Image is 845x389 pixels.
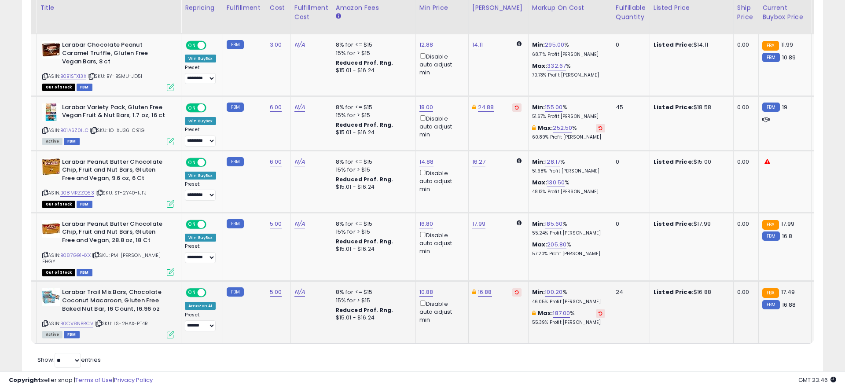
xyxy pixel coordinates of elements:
img: 41oPT4LcZJL._SL40_.jpg [42,158,60,176]
b: Listed Price: [654,40,694,49]
a: 205.80 [547,240,566,249]
p: 60.89% Profit [PERSON_NAME] [532,134,605,140]
div: ASIN: [42,220,174,275]
b: Reduced Prof. Rng. [336,238,393,245]
div: % [532,179,605,195]
div: 45 [616,103,643,111]
p: 55.39% Profit [PERSON_NAME] [532,319,605,326]
span: | SKU: PM-[PERSON_NAME]-EHGY [42,252,163,265]
div: $15.01 - $16.24 [336,67,409,74]
a: 5.00 [270,288,282,297]
small: FBA [762,288,779,298]
p: 51.68% Profit [PERSON_NAME] [532,168,605,174]
span: | SKU: 1O-XU36-C91G [90,127,144,134]
a: 24.88 [478,103,494,112]
a: N/A [294,158,305,166]
div: % [532,41,605,57]
b: Max: [538,309,553,317]
a: 5.00 [270,220,282,228]
span: FBM [64,331,80,338]
div: Repricing [185,3,219,12]
div: [PERSON_NAME] [472,3,525,12]
div: Disable auto adjust min [419,230,462,256]
div: Preset: [185,127,216,147]
div: $15.01 - $16.24 [336,314,409,322]
a: 12.88 [419,40,434,49]
div: 15% for > $15 [336,166,409,174]
div: Current Buybox Price [762,3,808,22]
b: Max: [532,240,547,249]
b: Min: [532,220,545,228]
div: ASIN: [42,288,174,337]
div: Title [40,3,177,12]
div: Win BuyBox [185,117,216,125]
div: % [532,220,605,236]
img: 51rB0vdXiIL._SL40_.jpg [42,288,60,306]
div: % [532,62,605,78]
span: OFF [205,289,219,297]
small: FBM [227,219,244,228]
div: $15.00 [654,158,727,166]
div: Win BuyBox [185,234,216,242]
small: FBM [762,103,779,112]
a: B08MRZZQ53 [60,189,94,197]
div: 8% for <= $15 [336,220,409,228]
small: FBM [227,103,244,112]
strong: Copyright [9,376,41,384]
a: 10.88 [419,288,434,297]
div: ASIN: [42,41,174,90]
div: Amazon Fees [336,3,412,12]
div: 0 [616,158,643,166]
span: | SKU: BY-BSMU-JD51 [88,73,142,80]
span: 2025-09-11 23:46 GMT [798,376,836,384]
div: Win BuyBox [185,55,216,62]
a: N/A [294,103,305,112]
b: Min: [532,158,545,166]
div: 0.00 [737,158,752,166]
b: Listed Price: [654,158,694,166]
a: 155.00 [545,103,562,112]
div: 0.00 [737,288,752,296]
span: All listings currently available for purchase on Amazon [42,331,62,338]
a: 252.50 [553,124,572,132]
small: FBM [762,53,779,62]
div: $14.11 [654,41,727,49]
b: Larabar Trail Mix Bars, Chocolate Coconut Macaroon, Gluten Free Baked Nut Bar, 16 Count, 16.96 oz [62,288,169,315]
span: ON [187,158,198,166]
p: 51.67% Profit [PERSON_NAME] [532,114,605,120]
div: Preset: [185,65,216,84]
small: FBM [227,287,244,297]
span: ON [187,220,198,228]
div: $15.01 - $16.24 [336,246,409,253]
div: Fulfillment [227,3,262,12]
div: Amazon AI [185,302,216,310]
span: All listings that are currently out of stock and unavailable for purchase on Amazon [42,201,75,208]
b: Listed Price: [654,103,694,111]
div: ASIN: [42,158,174,207]
a: 6.00 [270,158,282,166]
div: Preset: [185,243,216,263]
div: Win BuyBox [185,172,216,180]
span: FBM [77,84,92,91]
span: FBM [77,269,92,276]
b: Max: [538,124,553,132]
small: Amazon Fees. [336,12,341,20]
div: $16.88 [654,288,727,296]
a: 16.88 [478,288,492,297]
b: Max: [532,62,547,70]
div: 8% for <= $15 [336,288,409,296]
span: OFF [205,220,219,228]
span: 11.99 [781,40,794,49]
span: OFF [205,158,219,166]
div: 0.00 [737,41,752,49]
a: 128.17 [545,158,560,166]
a: 16.27 [472,158,486,166]
a: B01ASZ0ILC [60,127,88,134]
div: Listed Price [654,3,730,12]
div: % [532,241,605,257]
div: 0 [616,220,643,228]
b: Larabar Peanut Butter Chocolate Chip, Fruit and Nut Bars, Gluten Free and Vegan, 9.6 oz, 6 Ct [62,158,169,185]
span: 16.88 [782,301,796,309]
span: 17.99 [781,220,795,228]
div: 0 [616,41,643,49]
